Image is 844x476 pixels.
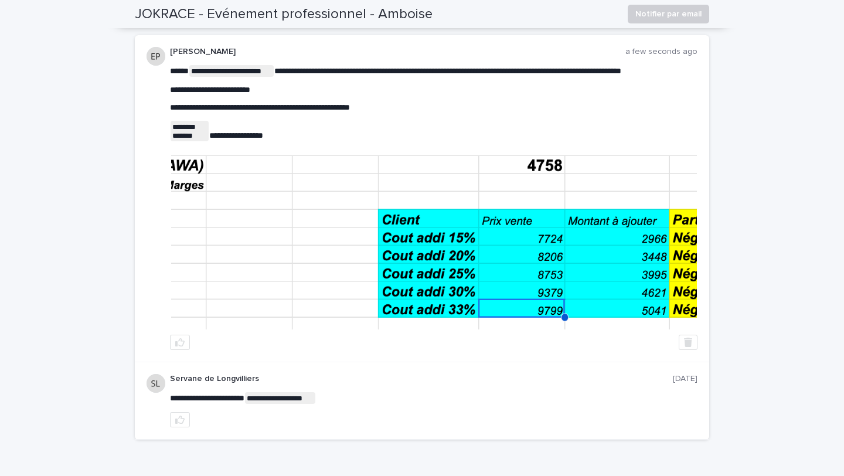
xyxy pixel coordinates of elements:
p: a few seconds ago [625,47,697,57]
button: like this post [170,412,190,427]
p: [PERSON_NAME] [170,47,625,57]
button: Notifier par email [628,5,709,23]
span: Notifier par email [635,8,702,20]
p: Servane de Longvilliers [170,374,673,384]
p: [DATE] [673,374,697,384]
button: Delete post [679,335,697,350]
button: like this post [170,335,190,350]
h2: JOKRACE - Evénement professionnel - Amboise [135,6,433,23]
